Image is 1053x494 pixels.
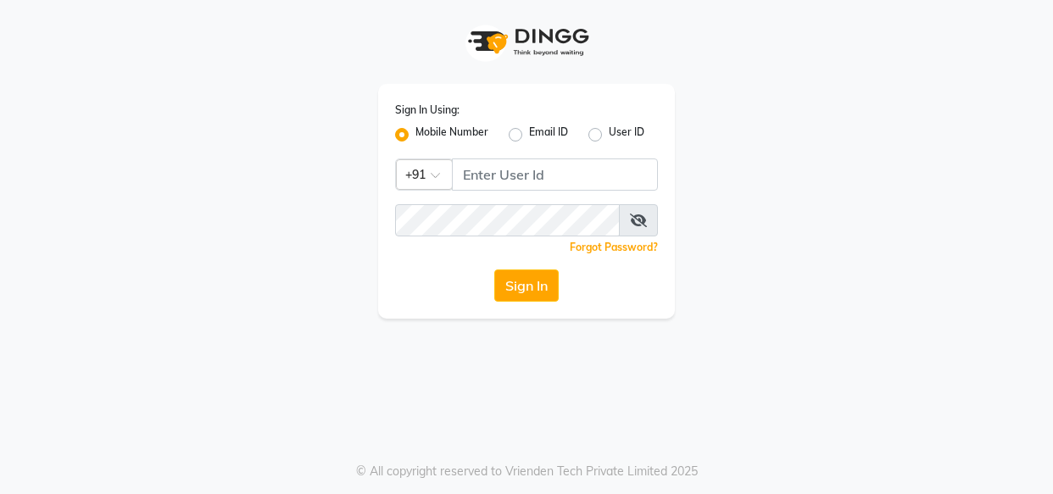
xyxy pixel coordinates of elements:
[494,269,559,302] button: Sign In
[395,204,620,236] input: Username
[395,103,460,118] label: Sign In Using:
[459,17,594,67] img: logo1.svg
[415,125,488,145] label: Mobile Number
[529,125,568,145] label: Email ID
[452,158,658,191] input: Username
[570,241,658,253] a: Forgot Password?
[609,125,644,145] label: User ID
